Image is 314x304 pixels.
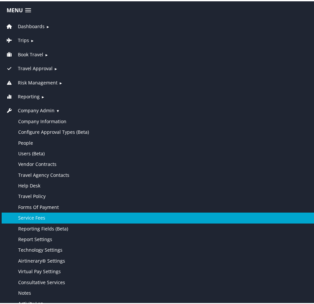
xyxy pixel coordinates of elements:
[59,79,62,84] span: ►
[5,106,55,112] a: Company Admin
[5,78,58,84] a: Risk Management
[18,92,40,99] span: Reporting
[18,22,45,29] span: Dashboards
[41,93,45,98] span: ►
[5,50,43,56] a: Book Travel
[5,36,29,42] a: Trips
[18,78,58,85] span: Risk Management
[5,22,45,28] a: Dashboards
[18,64,53,71] span: Travel Approval
[18,106,55,113] span: Company Admin
[7,6,23,12] span: Menu
[45,51,48,56] span: ►
[5,64,53,70] a: Travel Approval
[56,107,59,112] span: ▼
[5,92,40,98] a: Reporting
[3,4,34,15] a: Menu
[46,23,50,28] span: ►
[54,65,58,70] span: ►
[18,50,43,57] span: Book Travel
[30,37,34,42] span: ►
[18,35,29,43] span: Trips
